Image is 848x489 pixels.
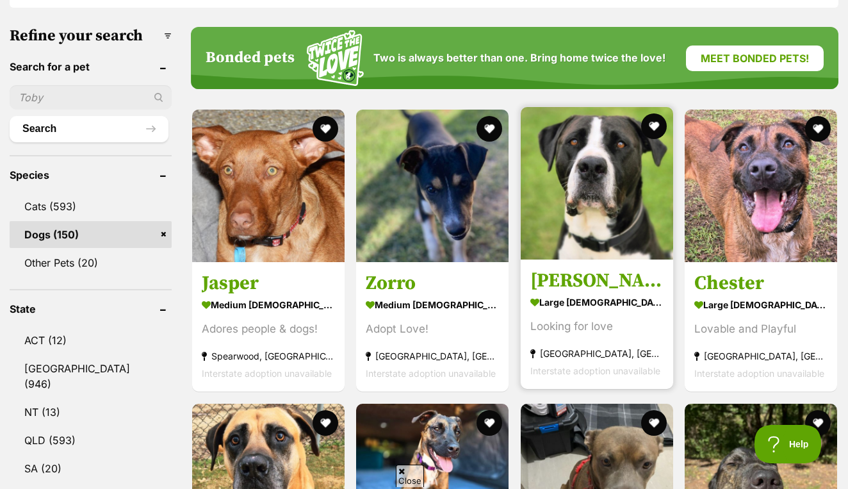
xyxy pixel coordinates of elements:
a: ACT (12) [10,327,172,354]
img: Squiggle [307,30,364,86]
a: Jasper medium [DEMOGRAPHIC_DATA] Dog Adores people & dogs! Spearwood, [GEOGRAPHIC_DATA] Interstat... [192,261,345,392]
input: Toby [10,85,172,110]
a: SA (20) [10,455,172,482]
strong: large [DEMOGRAPHIC_DATA] Dog [530,293,664,311]
div: Looking for love [530,318,664,335]
img: Zorro - Mixed breed Dog [356,110,509,262]
a: Cats (593) [10,193,172,220]
a: [GEOGRAPHIC_DATA] (946) [10,355,172,397]
a: Dogs (150) [10,221,172,248]
h3: [PERSON_NAME] [530,269,664,293]
h4: Bonded pets [206,49,295,67]
button: favourite [805,410,831,436]
iframe: Help Scout Beacon - Open [754,425,822,463]
strong: medium [DEMOGRAPHIC_DATA] Dog [366,295,499,314]
img: Chester - German Shepherd Dog x Boxer Dog [685,110,837,262]
button: favourite [477,116,502,142]
strong: large [DEMOGRAPHIC_DATA] Dog [694,295,828,314]
h3: Jasper [202,271,335,295]
h3: Chester [694,271,828,295]
div: Lovable and Playful [694,320,828,338]
span: Close [396,465,424,487]
button: favourite [640,410,666,436]
span: Interstate adoption unavailable [202,368,332,379]
img: Jasper - Mixed breed Dog [192,110,345,262]
a: Zorro medium [DEMOGRAPHIC_DATA] Dog Adopt Love! [GEOGRAPHIC_DATA], [GEOGRAPHIC_DATA] Interstate a... [356,261,509,392]
a: Other Pets (20) [10,249,172,276]
header: Search for a pet [10,61,172,72]
span: Two is always better than one. Bring home twice the love! [373,52,665,64]
button: favourite [477,410,502,436]
span: Interstate adoption unavailable [530,365,660,376]
button: favourite [312,116,338,142]
img: Leo - Mastiff Dog [521,107,673,260]
strong: medium [DEMOGRAPHIC_DATA] Dog [202,295,335,314]
div: Adopt Love! [366,320,499,338]
strong: [GEOGRAPHIC_DATA], [GEOGRAPHIC_DATA] [530,345,664,362]
header: State [10,303,172,315]
a: QLD (593) [10,427,172,454]
button: Search [10,116,168,142]
span: Interstate adoption unavailable [366,368,496,379]
a: Chester large [DEMOGRAPHIC_DATA] Dog Lovable and Playful [GEOGRAPHIC_DATA], [GEOGRAPHIC_DATA] Int... [685,261,837,392]
a: [PERSON_NAME] large [DEMOGRAPHIC_DATA] Dog Looking for love [GEOGRAPHIC_DATA], [GEOGRAPHIC_DATA] ... [521,259,673,389]
button: favourite [805,116,831,142]
strong: [GEOGRAPHIC_DATA], [GEOGRAPHIC_DATA] [694,347,828,365]
header: Species [10,169,172,181]
strong: Spearwood, [GEOGRAPHIC_DATA] [202,347,335,365]
button: favourite [640,113,666,139]
a: Meet bonded pets! [686,46,824,71]
button: favourite [312,410,338,436]
h3: Zorro [366,271,499,295]
span: Interstate adoption unavailable [694,368,824,379]
div: Adores people & dogs! [202,320,335,338]
strong: [GEOGRAPHIC_DATA], [GEOGRAPHIC_DATA] [366,347,499,365]
h3: Refine your search [10,27,172,45]
a: NT (13) [10,399,172,426]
